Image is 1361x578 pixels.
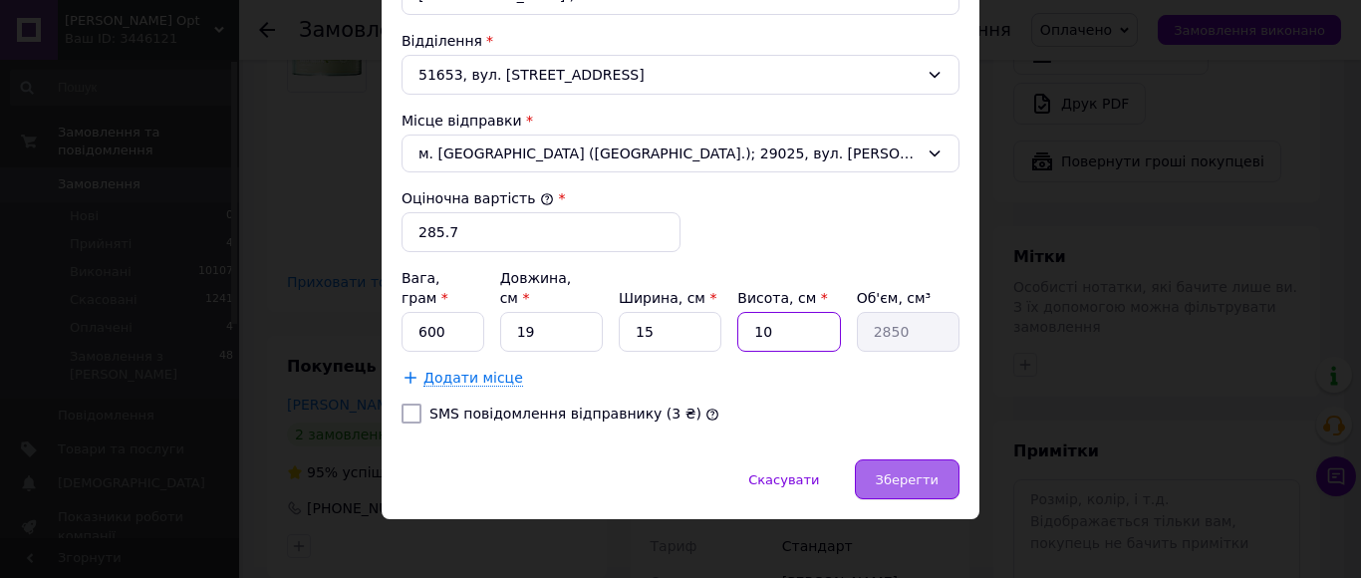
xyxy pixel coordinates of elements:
[748,472,819,487] span: Скасувати
[402,270,448,306] label: Вага, грам
[619,290,716,306] label: Ширина, см
[402,111,959,131] div: Місце відправки
[876,472,939,487] span: Зберегти
[418,144,919,163] span: м. [GEOGRAPHIC_DATA] ([GEOGRAPHIC_DATA].); 29025, вул. [PERSON_NAME][STREET_ADDRESS]
[402,55,959,95] div: 51653, вул. [STREET_ADDRESS]
[402,31,959,51] div: Відділення
[402,190,554,206] label: Оціночна вартість
[500,270,572,306] label: Довжина, см
[737,290,827,306] label: Висота, см
[429,406,701,422] label: SMS повідомлення відправнику (3 ₴)
[857,288,959,308] div: Об'єм, см³
[423,370,523,387] span: Додати місце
